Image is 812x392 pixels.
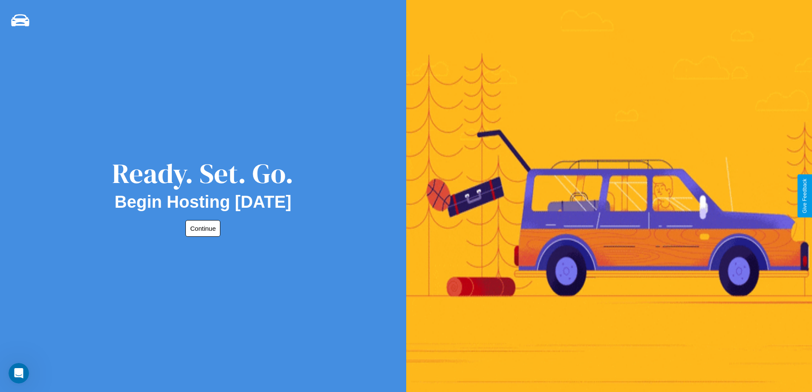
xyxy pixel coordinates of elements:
[185,220,220,237] button: Continue
[115,192,292,212] h2: Begin Hosting [DATE]
[802,179,808,213] div: Give Feedback
[9,363,29,383] iframe: Intercom live chat
[112,154,294,192] div: Ready. Set. Go.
